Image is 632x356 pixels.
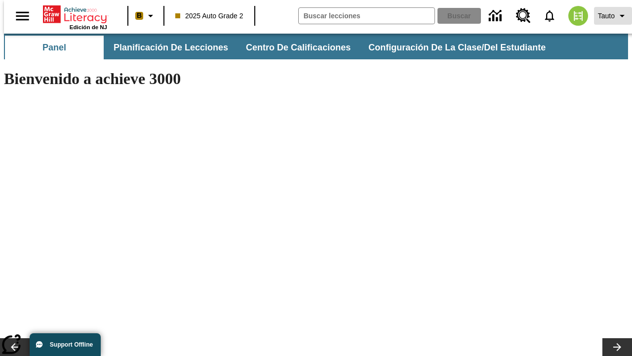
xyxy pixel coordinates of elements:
[131,7,160,25] button: Boost El color de la clase es anaranjado claro. Cambiar el color de la clase.
[5,36,104,59] button: Panel
[299,8,434,24] input: Buscar campo
[43,4,107,24] a: Portada
[483,2,510,30] a: Centro de información
[4,8,144,17] body: Máximo 600 caracteres
[4,70,431,88] h1: Bienvenido a achieve 3000
[43,3,107,30] div: Portada
[4,36,554,59] div: Subbarra de navegación
[246,42,351,53] span: Centro de calificaciones
[238,36,358,59] button: Centro de calificaciones
[175,11,243,21] span: 2025 Auto Grade 2
[50,341,93,348] span: Support Offline
[114,42,228,53] span: Planificación de lecciones
[510,2,537,29] a: Centro de recursos, Se abrirá en una pestaña nueva.
[562,3,594,29] button: Escoja un nuevo avatar
[137,9,142,22] span: B
[602,338,632,356] button: Carrusel de lecciones, seguir
[598,11,615,21] span: Tauto
[30,333,101,356] button: Support Offline
[537,3,562,29] a: Notificaciones
[42,42,66,53] span: Panel
[70,24,107,30] span: Edición de NJ
[594,7,632,25] button: Perfil/Configuración
[568,6,588,26] img: avatar image
[106,36,236,59] button: Planificación de lecciones
[8,1,37,31] button: Abrir el menú lateral
[4,34,628,59] div: Subbarra de navegación
[360,36,553,59] button: Configuración de la clase/del estudiante
[368,42,546,53] span: Configuración de la clase/del estudiante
